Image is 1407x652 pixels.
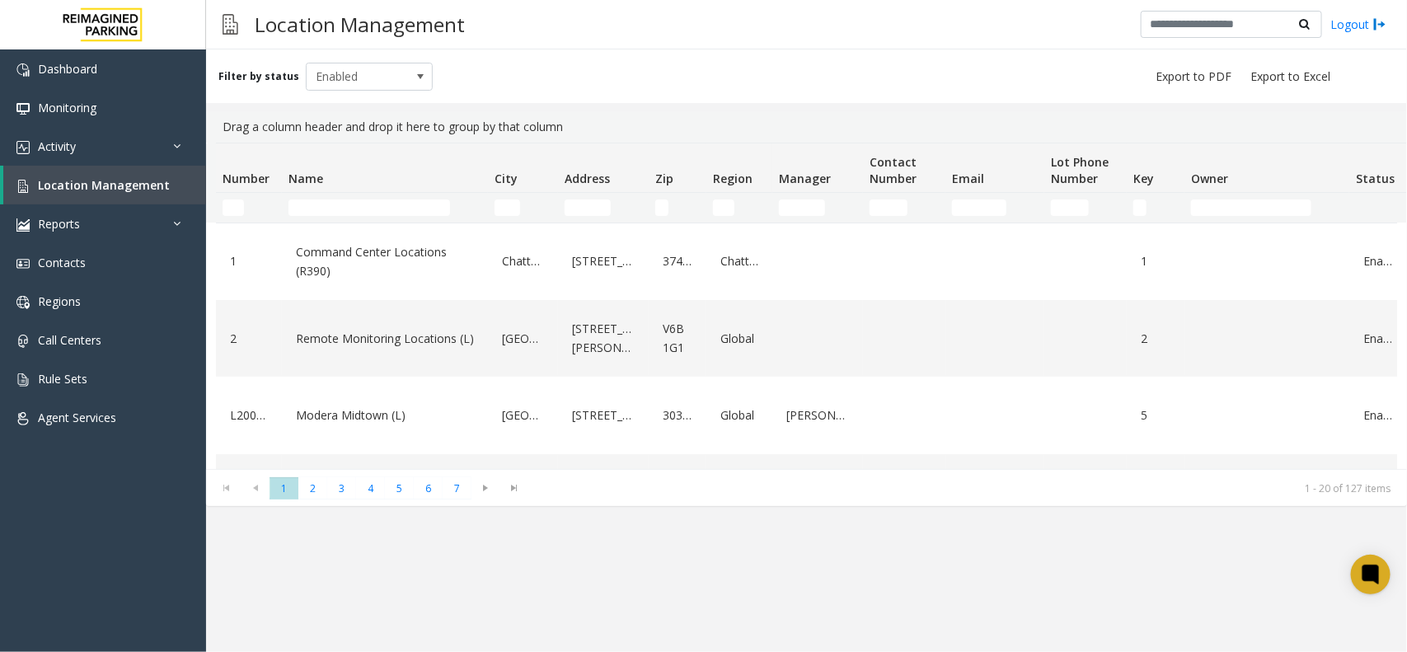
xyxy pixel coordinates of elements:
[659,402,696,429] a: 30309
[1373,16,1386,33] img: logout
[38,332,101,348] span: Call Centers
[558,193,649,223] td: Address Filter
[356,477,385,500] span: Page 4
[16,412,30,425] img: 'icon'
[38,100,96,115] span: Monitoring
[488,193,558,223] td: City Filter
[659,248,696,274] a: 37402
[38,216,80,232] span: Reports
[226,248,272,274] a: 1
[16,102,30,115] img: 'icon'
[38,255,86,270] span: Contacts
[1137,402,1175,429] a: 5
[655,171,673,186] span: Zip
[327,477,356,500] span: Page 3
[1156,68,1231,85] span: Export to PDF
[288,199,450,216] input: Name Filter
[16,63,30,77] img: 'icon'
[1244,65,1337,88] button: Export to Excel
[498,402,548,429] a: [GEOGRAPHIC_DATA]
[1359,248,1397,274] a: Enabled
[1051,199,1089,216] input: Lot Phone Number Filter
[659,316,696,361] a: V6B 1G1
[1137,248,1175,274] a: 1
[706,193,772,223] td: Region Filter
[1359,326,1397,352] a: Enabled
[1149,65,1238,88] button: Export to PDF
[414,477,443,500] span: Page 6
[655,199,668,216] input: Zip Filter
[385,477,414,500] span: Page 5
[1044,193,1127,223] td: Lot Phone Number Filter
[952,171,984,186] span: Email
[16,218,30,232] img: 'icon'
[3,166,206,204] a: Location Management
[870,199,908,216] input: Contact Number Filter
[716,326,762,352] a: Global
[539,481,1391,495] kendo-pager-info: 1 - 20 of 127 items
[38,61,97,77] span: Dashboard
[16,373,30,387] img: 'icon'
[504,481,526,495] span: Go to the last page
[288,171,323,186] span: Name
[952,199,1006,216] input: Email Filter
[471,476,500,500] span: Go to the next page
[1051,154,1109,186] span: Lot Phone Number
[223,4,238,45] img: pageIcon
[1349,193,1407,223] td: Status Filter
[223,171,270,186] span: Number
[1133,171,1154,186] span: Key
[565,171,610,186] span: Address
[568,316,639,361] a: [STREET_ADDRESS][PERSON_NAME]
[16,296,30,309] img: 'icon'
[38,138,76,154] span: Activity
[216,193,282,223] td: Number Filter
[38,177,170,193] span: Location Management
[779,199,825,216] input: Manager Filter
[292,239,478,284] a: Command Center Locations (R390)
[498,248,548,274] a: Chattanooga
[1184,193,1349,223] td: Owner Filter
[713,171,753,186] span: Region
[568,248,639,274] a: [STREET_ADDRESS]
[216,111,1397,143] div: Drag a column header and drop it here to group by that column
[16,180,30,193] img: 'icon'
[500,476,529,500] span: Go to the last page
[443,477,471,500] span: Page 7
[716,248,762,274] a: Chattanooga
[218,69,299,84] label: Filter by status
[38,293,81,309] span: Regions
[716,402,762,429] a: Global
[246,4,473,45] h3: Location Management
[1133,199,1147,216] input: Key Filter
[292,402,478,429] a: Modera Midtown (L)
[16,257,30,270] img: 'icon'
[16,141,30,154] img: 'icon'
[16,335,30,348] img: 'icon'
[1191,199,1311,216] input: Owner Filter
[495,171,518,186] span: City
[475,481,497,495] span: Go to the next page
[568,402,639,429] a: [STREET_ADDRESS]
[270,477,298,500] span: Page 1
[779,171,831,186] span: Manager
[1359,402,1397,429] a: Enabled
[38,410,116,425] span: Agent Services
[292,326,478,352] a: Remote Monitoring Locations (L)
[1250,68,1330,85] span: Export to Excel
[863,193,945,223] td: Contact Number Filter
[206,143,1407,469] div: Data table
[782,402,853,429] a: [PERSON_NAME]
[1330,16,1386,33] a: Logout
[38,371,87,387] span: Rule Sets
[1349,143,1407,193] th: Status
[1127,193,1184,223] td: Key Filter
[1191,171,1228,186] span: Owner
[282,193,488,223] td: Name Filter
[870,154,917,186] span: Contact Number
[1137,326,1175,352] a: 2
[945,193,1044,223] td: Email Filter
[498,326,548,352] a: [GEOGRAPHIC_DATA]
[713,199,734,216] input: Region Filter
[307,63,407,90] span: Enabled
